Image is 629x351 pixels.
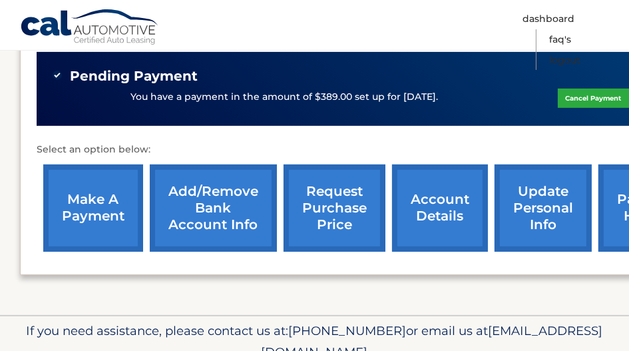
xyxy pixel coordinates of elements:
[549,50,580,71] a: Logout
[495,165,592,252] a: update personal info
[392,165,488,252] a: account details
[523,9,574,29] a: Dashboard
[289,323,407,338] span: [PHONE_NUMBER]
[43,165,143,252] a: make a payment
[53,71,62,80] img: check-green.svg
[549,29,571,50] a: FAQ's
[150,165,277,252] a: Add/Remove bank account info
[70,68,198,85] span: Pending Payment
[284,165,385,252] a: request purchase price
[131,90,439,105] p: You have a payment in the amount of $389.00 set up for [DATE].
[20,9,160,47] a: Cal Automotive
